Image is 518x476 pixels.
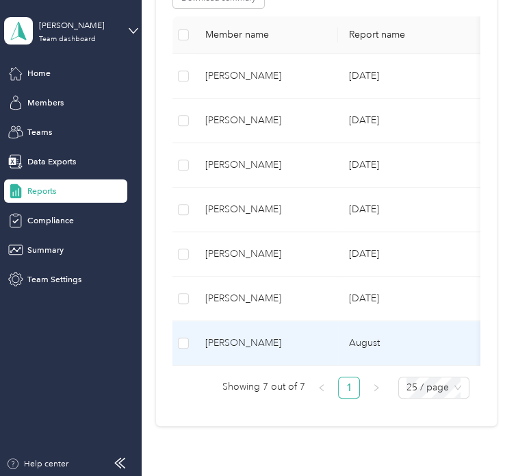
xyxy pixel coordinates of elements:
div: [PERSON_NAME] [205,291,327,306]
div: [PERSON_NAME] [39,19,125,32]
span: Teams [27,126,52,138]
th: Member name [194,16,338,54]
span: Data Exports [27,155,76,168]
div: Team dashboard [39,36,96,43]
span: right [372,384,380,392]
p: [DATE] [349,158,478,173]
p: [DATE] [349,247,478,262]
button: left [311,377,333,399]
span: Members [27,97,64,109]
div: [PERSON_NAME] [205,113,327,128]
span: Compliance [27,214,74,227]
div: [PERSON_NAME] [205,202,327,217]
li: Previous Page [311,377,333,399]
span: Showing 7 out of 7 [222,377,305,397]
li: 1 [338,377,360,399]
button: Help center [6,458,68,470]
div: [PERSON_NAME] [205,336,327,351]
p: [DATE] [349,291,478,306]
div: [PERSON_NAME] [205,247,327,262]
span: Home [27,67,51,79]
span: Team Settings [27,273,81,286]
p: [DATE] [349,113,478,128]
th: Report name [338,16,489,54]
p: [DATE] [349,68,478,84]
span: Summary [27,244,64,256]
li: Next Page [365,377,387,399]
span: left [318,384,326,392]
p: August [349,336,478,351]
div: [PERSON_NAME] [205,158,327,173]
span: 25 / page [406,377,461,398]
div: [PERSON_NAME] [205,68,327,84]
p: [DATE] [349,202,478,217]
span: Reports [27,185,56,197]
button: right [365,377,387,399]
iframe: Everlance-gr Chat Button Frame [441,399,518,476]
a: 1 [339,377,359,398]
div: Page Size [398,377,469,399]
div: Member name [205,29,327,40]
